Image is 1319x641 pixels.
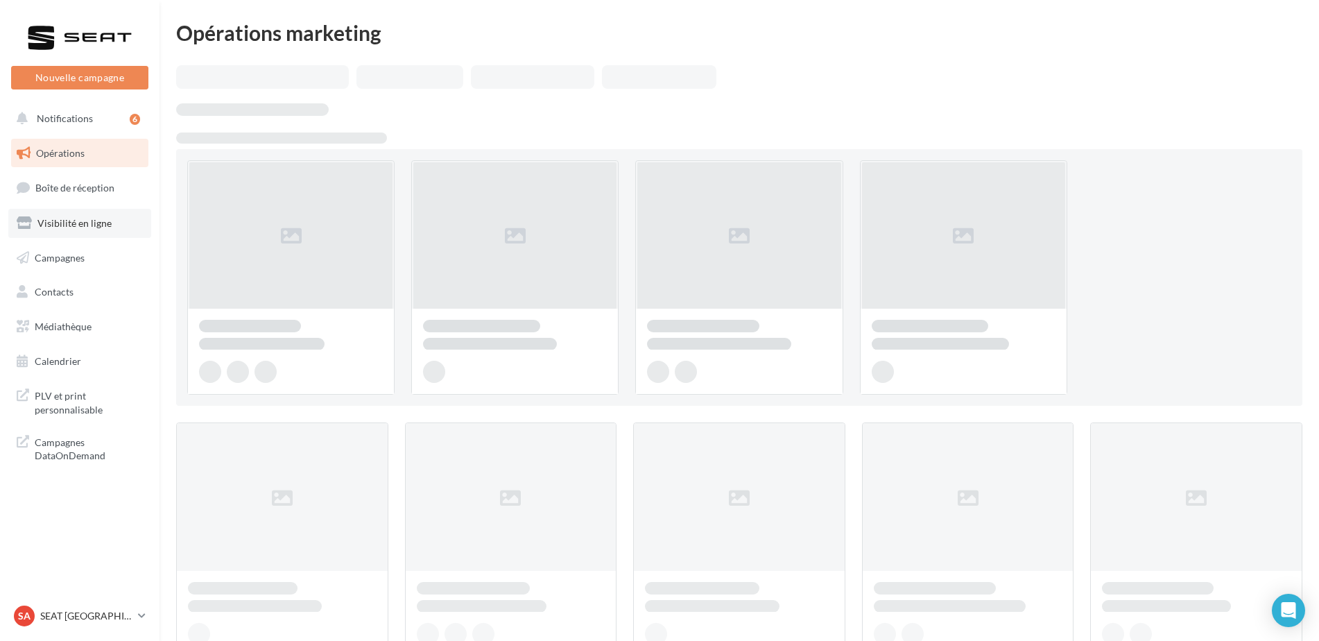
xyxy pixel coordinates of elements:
[37,217,112,229] span: Visibilité en ligne
[35,320,92,332] span: Médiathèque
[8,381,151,422] a: PLV et print personnalisable
[8,243,151,273] a: Campagnes
[1272,594,1305,627] div: Open Intercom Messenger
[35,286,74,298] span: Contacts
[8,347,151,376] a: Calendrier
[37,112,93,124] span: Notifications
[35,355,81,367] span: Calendrier
[176,22,1302,43] div: Opérations marketing
[11,603,148,629] a: SA SEAT [GEOGRAPHIC_DATA]
[8,173,151,203] a: Boîte de réception
[35,182,114,194] span: Boîte de réception
[130,114,140,125] div: 6
[8,427,151,468] a: Campagnes DataOnDemand
[8,277,151,307] a: Contacts
[8,104,146,133] button: Notifications 6
[11,66,148,89] button: Nouvelle campagne
[8,209,151,238] a: Visibilité en ligne
[35,433,143,463] span: Campagnes DataOnDemand
[8,139,151,168] a: Opérations
[36,147,85,159] span: Opérations
[18,609,31,623] span: SA
[35,386,143,416] span: PLV et print personnalisable
[40,609,132,623] p: SEAT [GEOGRAPHIC_DATA]
[8,312,151,341] a: Médiathèque
[35,251,85,263] span: Campagnes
